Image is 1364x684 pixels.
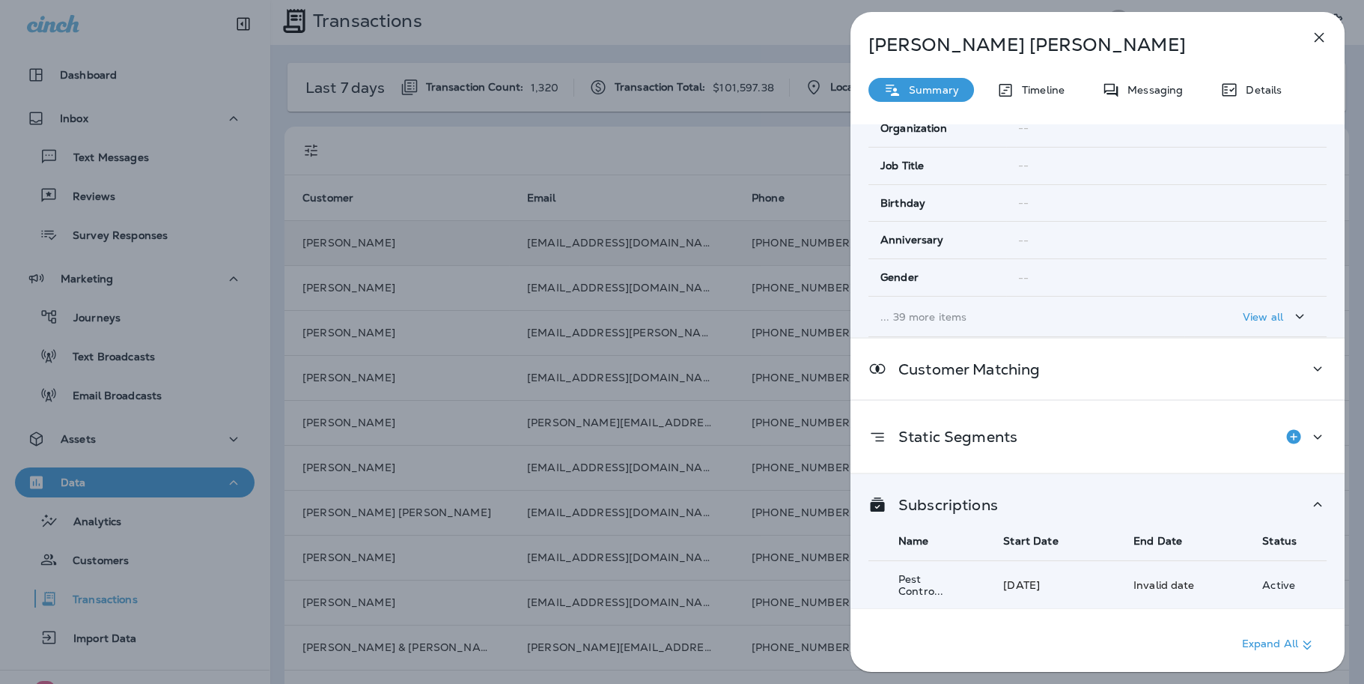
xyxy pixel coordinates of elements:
[1003,534,1058,548] span: Start Date
[886,431,1017,443] p: Static Segments
[880,234,944,246] span: Anniversary
[1018,234,1029,247] span: --
[898,534,929,548] span: Name
[880,197,925,210] span: Birthday
[1018,196,1029,210] span: --
[880,271,919,284] span: Gender
[880,122,947,135] span: Organization
[901,84,959,96] p: Summary
[880,311,1172,323] p: ... 39 more items
[1018,121,1029,135] span: --
[898,572,943,598] span: Pest Contro...
[868,34,1277,55] p: [PERSON_NAME] [PERSON_NAME]
[1103,561,1232,610] td: Invalid date
[1262,534,1297,548] span: Status
[1237,303,1315,330] button: View all
[1018,159,1029,172] span: --
[1242,636,1316,654] p: Expand All
[1120,84,1183,96] p: Messaging
[1238,84,1282,96] p: Details
[1279,422,1309,452] button: Add to Static Segment
[1243,311,1283,323] p: View all
[886,363,1040,375] p: Customer Matching
[886,499,998,511] p: Subscriptions
[1262,579,1295,591] p: Active
[1236,632,1322,659] button: Expand All
[1133,534,1182,548] span: End Date
[973,561,1103,610] td: [DATE]
[1018,271,1029,285] span: --
[1014,84,1065,96] p: Timeline
[880,160,924,172] span: Job Title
